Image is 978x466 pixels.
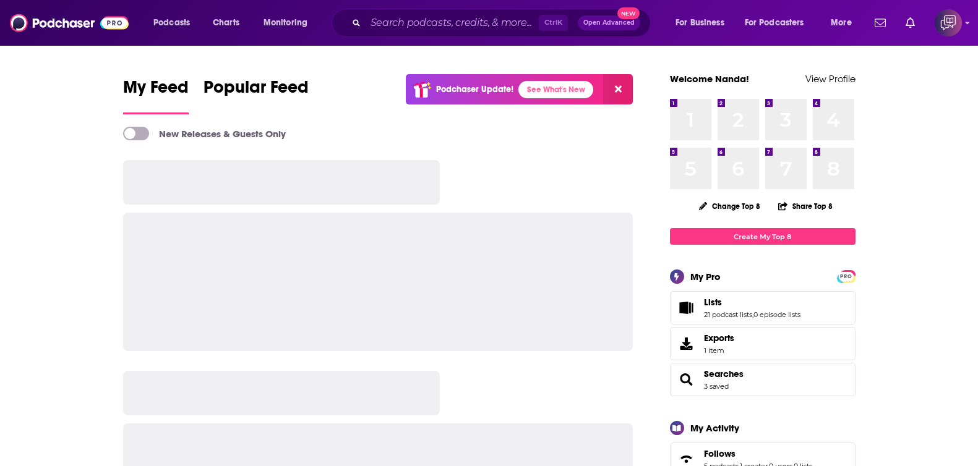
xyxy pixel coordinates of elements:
p: Podchaser Update! [436,84,513,95]
span: Follows [704,448,736,459]
a: Show notifications dropdown [870,12,891,33]
span: Podcasts [153,14,190,32]
a: Exports [670,327,856,360]
a: Create My Top 8 [670,228,856,245]
span: Searches [670,363,856,396]
span: Lists [704,297,722,308]
input: Search podcasts, credits, & more... [366,13,539,33]
img: Podchaser - Follow, Share and Rate Podcasts [10,11,129,35]
a: Searches [674,371,699,388]
a: 21 podcast lists [704,310,752,319]
button: Show profile menu [935,9,962,36]
button: open menu [255,13,324,33]
span: PRO [839,272,854,281]
a: Follows [704,448,812,459]
span: , [752,310,753,319]
span: 1 item [704,346,734,355]
a: Lists [704,297,800,308]
span: Charts [213,14,239,32]
a: Welcome Nanda! [670,73,749,85]
span: For Podcasters [745,14,804,32]
a: Popular Feed [204,77,309,114]
span: More [831,14,852,32]
span: Monitoring [264,14,307,32]
a: 3 saved [704,382,729,391]
a: New Releases & Guests Only [123,127,286,140]
a: Show notifications dropdown [901,12,920,33]
span: Ctrl K [539,15,568,31]
span: New [617,7,640,19]
button: Open AdvancedNew [578,15,640,30]
a: My Feed [123,77,189,114]
span: Logged in as corioliscompany [935,9,962,36]
button: Change Top 8 [692,198,768,214]
a: Lists [674,299,699,316]
div: Search podcasts, credits, & more... [343,9,663,37]
a: Searches [704,368,744,379]
a: See What's New [518,81,593,98]
button: open menu [737,13,822,33]
div: My Pro [690,271,721,282]
span: Popular Feed [204,77,309,105]
span: Lists [670,291,856,324]
button: Share Top 8 [778,194,833,218]
span: Exports [704,333,734,344]
span: Exports [674,335,699,352]
button: open menu [667,13,740,33]
a: PRO [839,271,854,281]
div: My Activity [690,422,739,434]
a: Charts [205,13,247,33]
img: User Profile [935,9,962,36]
button: open menu [822,13,867,33]
span: My Feed [123,77,189,105]
span: Open Advanced [583,20,635,26]
a: View Profile [805,73,856,85]
span: For Business [676,14,724,32]
button: open menu [145,13,206,33]
a: 0 episode lists [753,310,800,319]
